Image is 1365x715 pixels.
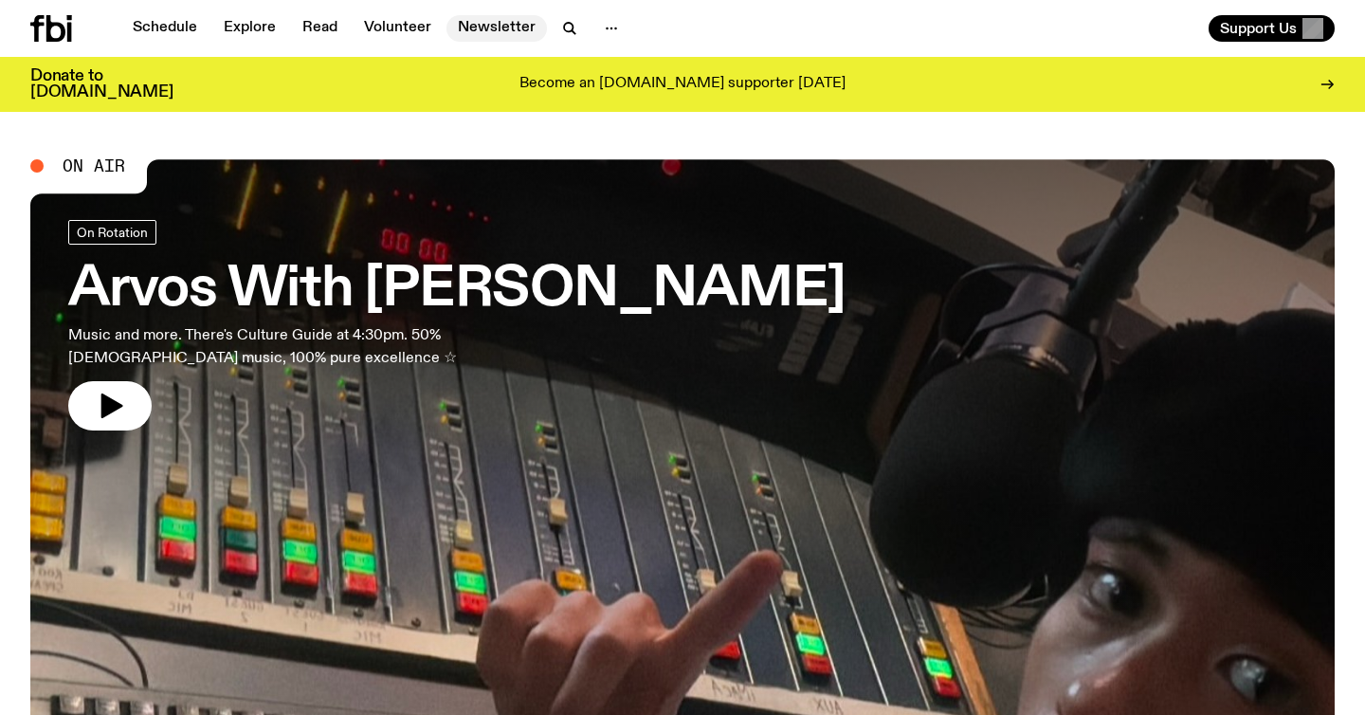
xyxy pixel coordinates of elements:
[1220,20,1297,37] span: Support Us
[291,15,349,42] a: Read
[121,15,209,42] a: Schedule
[1209,15,1335,42] button: Support Us
[63,157,125,174] span: On Air
[446,15,547,42] a: Newsletter
[68,264,846,317] h3: Arvos With [PERSON_NAME]
[68,220,156,245] a: On Rotation
[212,15,287,42] a: Explore
[68,324,554,370] p: Music and more. There's Culture Guide at 4:30pm. 50% [DEMOGRAPHIC_DATA] music, 100% pure excellen...
[77,225,148,239] span: On Rotation
[68,220,846,431] a: Arvos With [PERSON_NAME]Music and more. There's Culture Guide at 4:30pm. 50% [DEMOGRAPHIC_DATA] m...
[519,76,846,93] p: Become an [DOMAIN_NAME] supporter [DATE]
[30,68,173,101] h3: Donate to [DOMAIN_NAME]
[353,15,443,42] a: Volunteer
